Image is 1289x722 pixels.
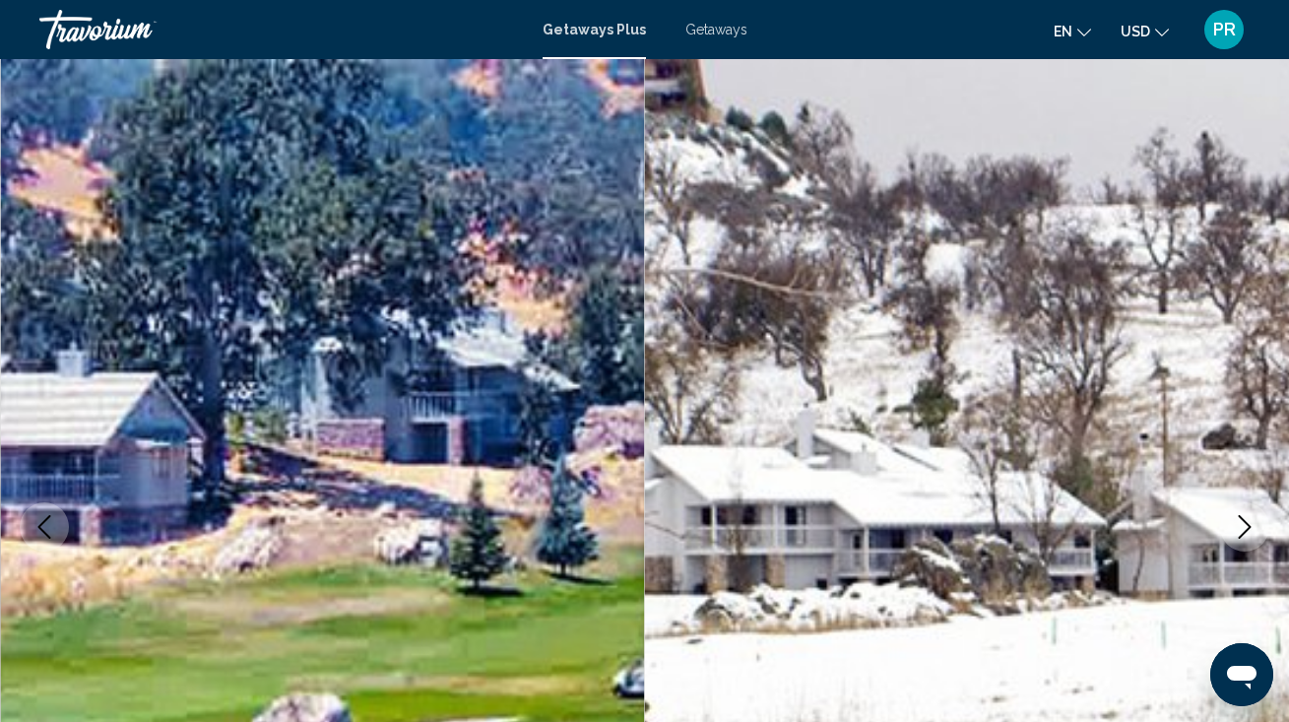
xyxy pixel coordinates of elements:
a: Travorium [39,10,523,49]
button: Change language [1054,17,1091,45]
span: en [1054,24,1072,39]
button: Next image [1220,502,1269,552]
a: Getaways [685,22,747,37]
a: Getaways Plus [543,22,646,37]
span: USD [1121,24,1150,39]
span: PR [1213,20,1236,39]
button: Change currency [1121,17,1169,45]
button: User Menu [1198,9,1250,50]
button: Previous image [20,502,69,552]
iframe: Button to launch messaging window [1210,643,1273,706]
